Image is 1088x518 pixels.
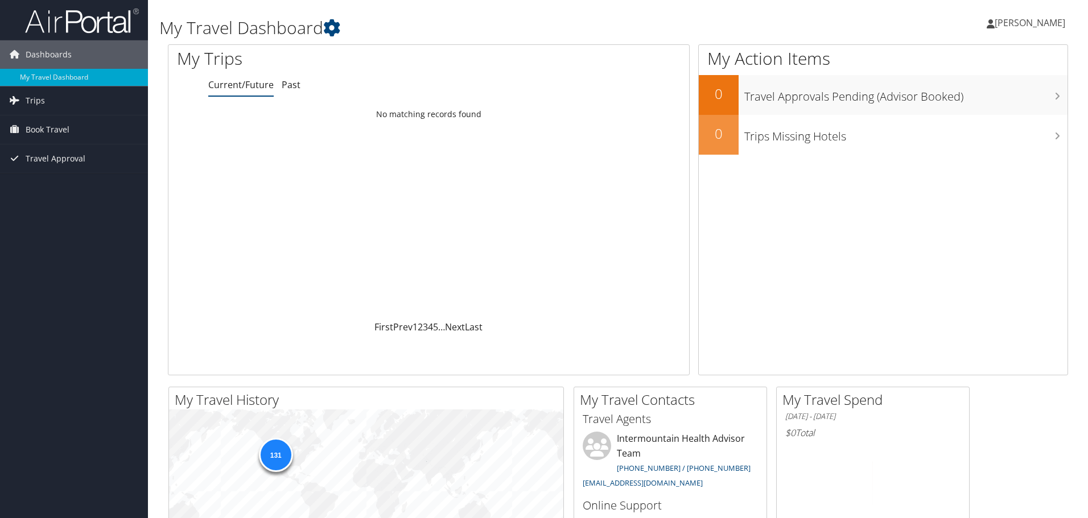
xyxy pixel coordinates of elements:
[583,498,758,513] h3: Online Support
[175,390,563,409] h2: My Travel History
[782,390,969,409] h2: My Travel Spend
[393,321,413,333] a: Prev
[445,321,465,333] a: Next
[374,321,393,333] a: First
[177,47,464,71] h1: My Trips
[413,321,418,333] a: 1
[258,438,292,472] div: 131
[583,411,758,427] h3: Travel Agents
[699,75,1068,115] a: 0Travel Approvals Pending (Advisor Booked)
[617,463,751,473] a: [PHONE_NUMBER] / [PHONE_NUMBER]
[744,123,1068,144] h3: Trips Missing Hotels
[26,144,85,173] span: Travel Approval
[428,321,433,333] a: 4
[26,115,69,144] span: Book Travel
[580,390,766,409] h2: My Travel Contacts
[159,16,771,40] h1: My Travel Dashboard
[987,6,1077,40] a: [PERSON_NAME]
[208,78,274,91] a: Current/Future
[699,115,1068,155] a: 0Trips Missing Hotels
[995,16,1065,29] span: [PERSON_NAME]
[785,426,961,439] h6: Total
[785,411,961,422] h6: [DATE] - [DATE]
[583,478,703,488] a: [EMAIL_ADDRESS][DOMAIN_NAME]
[282,78,300,91] a: Past
[785,426,796,439] span: $0
[423,321,428,333] a: 3
[26,86,45,115] span: Trips
[699,84,739,103] h2: 0
[418,321,423,333] a: 2
[577,432,764,492] li: Intermountain Health Advisor Team
[465,321,483,333] a: Last
[433,321,438,333] a: 5
[168,104,689,125] td: No matching records found
[744,83,1068,105] h3: Travel Approvals Pending (Advisor Booked)
[438,321,445,333] span: …
[25,7,139,34] img: airportal-logo.png
[26,40,72,69] span: Dashboards
[699,47,1068,71] h1: My Action Items
[699,124,739,143] h2: 0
